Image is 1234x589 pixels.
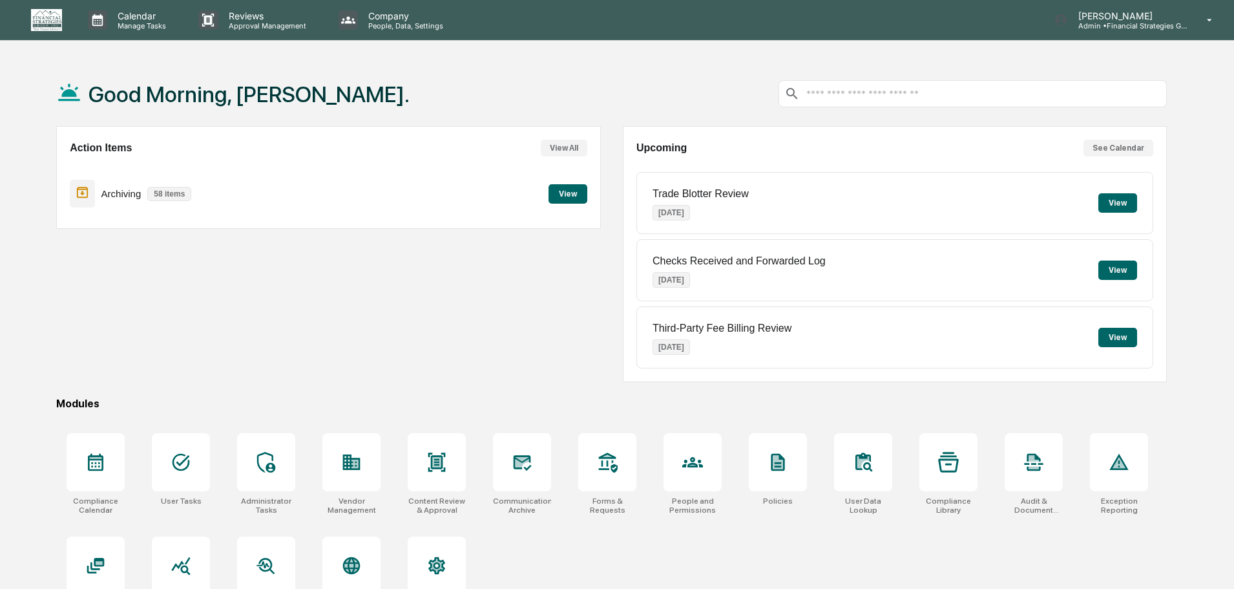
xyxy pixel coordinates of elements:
[107,21,173,30] p: Manage Tasks
[1098,261,1137,280] button: View
[1090,497,1148,515] div: Exception Reporting
[237,497,295,515] div: Administrator Tasks
[1098,328,1137,347] button: View
[358,10,450,21] p: Company
[834,497,892,515] div: User Data Lookup
[147,187,191,201] p: 58 items
[653,323,791,334] p: Third-Party Fee Billing Review
[919,497,978,515] div: Compliance Library
[549,187,587,199] a: View
[161,497,202,506] div: User Tasks
[493,497,551,515] div: Communications Archive
[218,10,313,21] p: Reviews
[578,497,636,515] div: Forms & Requests
[653,255,826,267] p: Checks Received and Forwarded Log
[653,272,690,288] p: [DATE]
[101,188,141,199] p: Archiving
[549,184,587,204] button: View
[1083,140,1153,156] button: See Calendar
[322,497,381,515] div: Vendor Management
[763,497,793,506] div: Policies
[31,9,62,31] img: logo
[107,10,173,21] p: Calendar
[664,497,722,515] div: People and Permissions
[1068,21,1188,30] p: Admin • Financial Strategies Group (FSG)
[67,497,125,515] div: Compliance Calendar
[89,81,410,107] h1: Good Morning, [PERSON_NAME].
[541,140,587,156] button: View All
[408,497,466,515] div: Content Review & Approval
[636,142,687,154] h2: Upcoming
[218,21,313,30] p: Approval Management
[1098,193,1137,213] button: View
[653,188,749,200] p: Trade Blotter Review
[1005,497,1063,515] div: Audit & Document Logs
[653,339,690,355] p: [DATE]
[358,21,450,30] p: People, Data, Settings
[70,142,132,154] h2: Action Items
[1068,10,1188,21] p: [PERSON_NAME]
[56,398,1167,410] div: Modules
[653,205,690,220] p: [DATE]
